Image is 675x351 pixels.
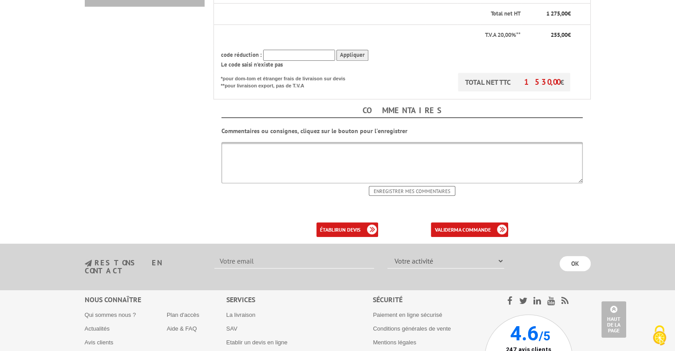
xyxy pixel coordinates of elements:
p: € [528,10,570,18]
div: Domaine [46,52,68,58]
p: € [528,31,570,39]
a: SAV [226,325,237,332]
h4: Commentaires [221,104,583,118]
p: T.V.A 20,00%** [221,31,521,39]
b: ma commande [454,226,490,233]
a: Mentions légales [373,339,416,346]
div: Nous connaître [85,295,226,305]
span: 1 275,00 [546,10,567,17]
div: v 4.0.25 [25,14,43,21]
div: Domaine: [DOMAIN_NAME] [23,23,100,30]
span: code réduction : [221,51,262,59]
a: Plan d'accès [167,312,199,318]
p: *pour dom-tom et étranger frais de livraison sur devis **pour livraison export, pas de T.V.A [221,73,354,89]
b: Commentaires ou consignes, cliquez sur le bouton pour l'enregistrer [221,127,407,135]
input: Enregistrer mes commentaires [369,186,455,196]
div: Mots-clés [111,52,136,58]
img: tab_keywords_by_traffic_grey.svg [101,51,108,59]
p: Total net HT [221,10,521,18]
input: Appliquer [336,50,368,61]
button: Cookies (fenêtre modale) [644,321,675,351]
a: Avis clients [85,339,114,346]
a: Haut de la page [601,301,626,338]
a: établirun devis [316,222,378,237]
img: Cookies (fenêtre modale) [648,324,671,347]
a: validerma commande [431,222,508,237]
input: Votre email [214,253,374,268]
a: Etablir un devis en ligne [226,339,288,346]
a: Actualités [85,325,110,332]
span: 255,00 [550,31,567,39]
div: Sécurité [373,295,484,305]
img: website_grey.svg [14,23,21,30]
b: un devis [339,226,360,233]
input: OK [560,256,591,271]
p: TOTAL NET TTC € [458,73,570,91]
a: Qui sommes nous ? [85,312,136,318]
a: Paiement en ligne sécurisé [373,312,442,318]
a: Aide & FAQ [167,325,197,332]
a: Conditions générales de vente [373,325,451,332]
img: logo_orange.svg [14,14,21,21]
div: Le code saisi n'existe pas [221,61,571,69]
span: 1 530,00 [524,77,560,87]
h3: restons en contact [85,259,201,275]
img: tab_domain_overview_orange.svg [36,51,43,59]
img: newsletter.jpg [85,260,92,267]
div: Services [226,295,373,305]
a: La livraison [226,312,256,318]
